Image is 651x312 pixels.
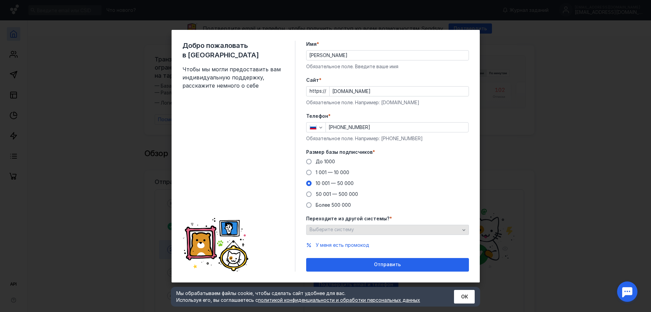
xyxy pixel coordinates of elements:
span: Имя [306,41,317,48]
span: Cайт [306,77,319,84]
span: Размер базы подписчиков [306,149,373,155]
div: Обязательное поле. Например: [PHONE_NUMBER] [306,135,469,142]
span: 10 001 — 50 000 [316,180,354,186]
div: Обязательное поле. Введите ваше имя [306,63,469,70]
div: Мы обрабатываем файлы cookie, чтобы сделать сайт удобнее для вас. Используя его, вы соглашаетесь c [176,290,437,304]
span: 1 001 — 10 000 [316,169,349,175]
span: Телефон [306,113,328,120]
button: У меня есть промокод [316,242,369,249]
span: Переходите из другой системы? [306,215,390,222]
span: 50 001 — 500 000 [316,191,358,197]
span: Отправить [374,262,401,268]
button: Выберите систему [306,225,469,235]
span: Добро пожаловать в [GEOGRAPHIC_DATA] [182,41,284,60]
span: Более 500 000 [316,202,351,208]
span: Чтобы мы могли предоставить вам индивидуальную поддержку, расскажите немного о себе [182,65,284,90]
span: Выберите систему [310,226,354,232]
button: Отправить [306,258,469,272]
a: политикой конфиденциальности и обработки персональных данных [258,297,420,303]
button: ОК [454,290,475,304]
div: Обязательное поле. Например: [DOMAIN_NAME] [306,99,469,106]
span: У меня есть промокод [316,242,369,248]
span: До 1000 [316,159,335,164]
